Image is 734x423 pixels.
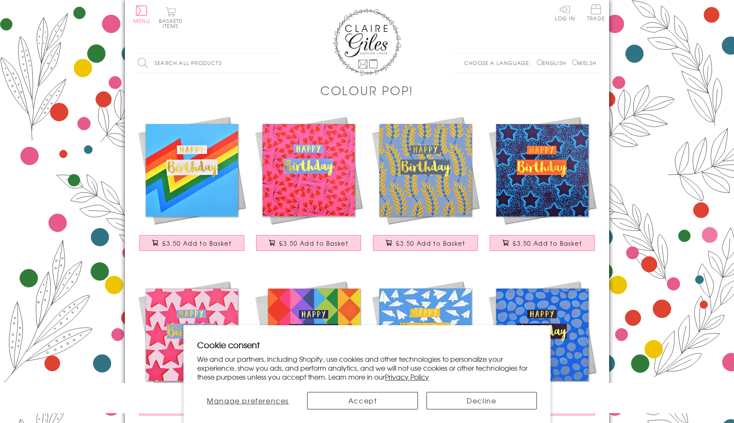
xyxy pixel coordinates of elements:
a: Log In [555,4,575,21]
span: Manage preferences [207,395,289,406]
a: Birthday Card, Leaves, Happy Birthday, text foiled in shiny gold £3.50 Add to Basket [367,112,484,259]
a: Privacy Policy [385,372,429,382]
button: Accept [307,392,418,409]
span: £3.50 Add to Basket [513,239,582,247]
img: Birthday Card, Blue Stars, Happy Birthday, text foiled in shiny gold [484,112,601,229]
button: Menu [133,6,150,23]
img: Birthday Card, Colour Diamonds, Happy Birthday, text foiled in shiny gold [250,276,367,393]
button: Manage preferences [197,392,299,409]
button: £3.50 Add to Basket [373,235,478,251]
button: £3.50 Add to Basket [139,235,245,251]
button: £3.50 Add to Basket [490,235,595,251]
button: Decline [426,392,537,409]
input: Search [274,54,282,73]
img: Birthday Card, Dots, Happy Birthday, text foiled in shiny gold [484,276,601,393]
img: Birthday Card, Pink Flowers, Happy Birthday, text foiled in shiny gold [250,112,367,229]
a: Birthday Card, Colour Bolt, Happy Birthday, text foiled in shiny gold £3.50 Add to Basket [133,112,250,259]
input: English [537,60,542,65]
a: Trade [587,4,605,23]
input: Search all products [133,54,282,73]
input: Welsh [572,60,578,65]
img: Claire Giles Greetings Cards [333,9,401,76]
button: Basket0 items [159,7,182,28]
img: Birthday Card, Colour Bolt, Happy Birthday, text foiled in shiny gold [133,112,250,229]
a: Birthday Card, Pink Flowers, Happy Birthday, text foiled in shiny gold £3.50 Add to Basket [250,112,367,259]
p: Choose a language: [464,59,535,67]
label: Welsh [572,59,596,67]
h1: Colour POP! [320,82,414,99]
h2: Cookie consent [197,339,537,351]
span: 0 items [163,17,182,30]
span: Menu [133,17,150,25]
a: Birthday Card, Blue Stars, Happy Birthday, text foiled in shiny gold £3.50 Add to Basket [484,112,601,259]
span: £3.50 Add to Basket [162,239,231,247]
img: Birthday Card, Paper Planes, Happy Birthday, text foiled in shiny gold [367,276,484,393]
img: Birthday Card, Leaves, Happy Birthday, text foiled in shiny gold [367,112,484,229]
p: We and our partners, including Shopify, use cookies and other technologies to personalize your ex... [197,355,537,381]
span: £3.50 Add to Basket [396,239,465,247]
label: English [537,59,570,67]
span: £3.50 Add to Basket [279,239,348,247]
span: Trade [587,4,605,21]
img: Birthday Card, Pink Stars, Happy Birthday, text foiled in shiny gold [133,276,250,393]
button: £3.50 Add to Basket [256,235,361,251]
